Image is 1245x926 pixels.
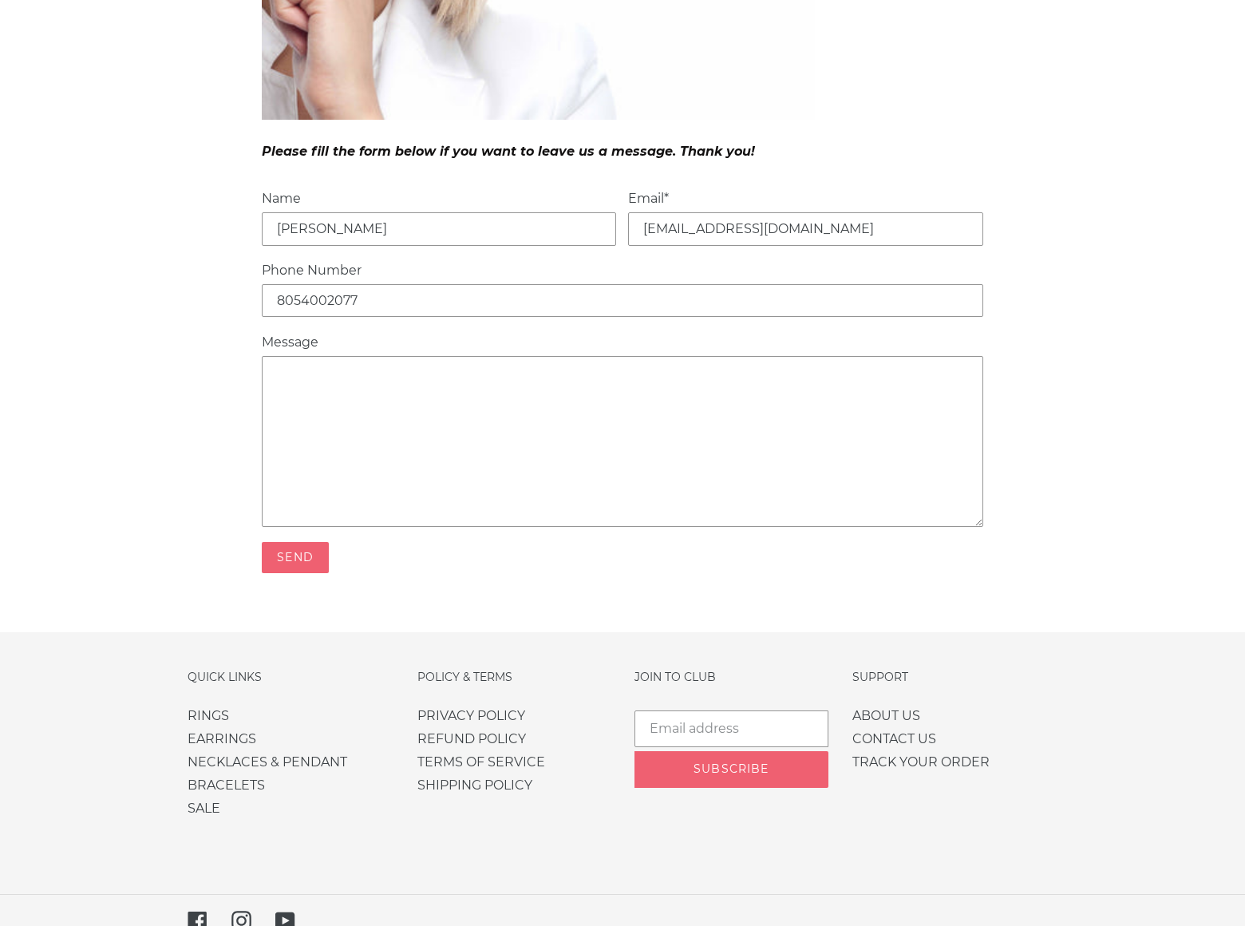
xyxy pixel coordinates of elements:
a: TERMS OF SERVICE [417,754,545,770]
a: SHIPPING POLICY [417,778,532,793]
input: Email address [634,710,828,747]
p: QUICK LINKS [188,668,371,686]
p: POLICY & TERMS [417,668,569,686]
input: Send [262,542,328,573]
span: Subscribe [694,762,769,776]
a: EARRINGS [188,731,256,746]
a: PRIVACY POLICY [417,708,525,723]
a: ABOUT US [852,708,920,723]
a: NECKLACES & PENDANT [188,754,347,770]
label: Name [262,189,616,208]
a: RINGS [188,708,229,723]
a: TRACK YOUR ORDER [852,754,990,770]
em: Please fill the form below if you want to leave us a message. Thank you! [262,144,755,159]
label: Message [262,333,982,352]
p: SUPPORT [852,668,990,686]
a: REFUND POLICY [417,731,526,746]
a: SALE [188,801,220,816]
a: CONTACT US [852,731,936,746]
p: JOIN TO CLUB [634,668,828,686]
a: BRACELETS [188,778,265,793]
label: Phone Number [262,261,982,280]
button: Subscribe [634,751,828,788]
label: Email [628,189,982,208]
